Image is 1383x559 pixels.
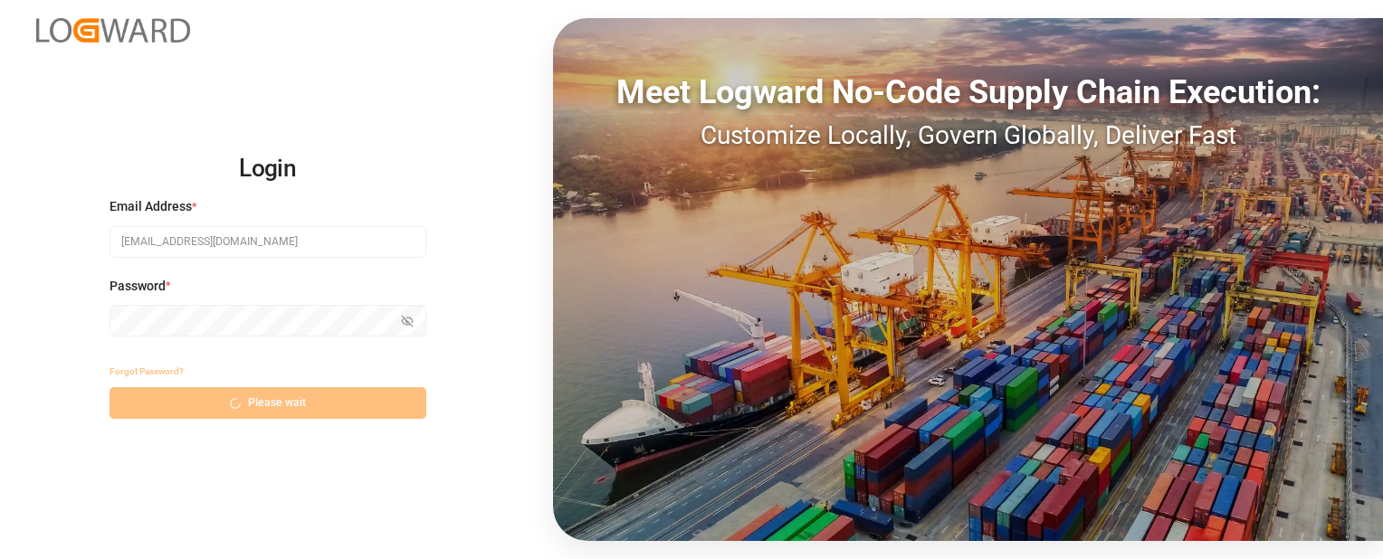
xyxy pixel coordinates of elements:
span: Email Address [110,197,192,216]
input: Enter your email [110,226,426,258]
img: Logward_new_orange.png [36,18,190,43]
h2: Login [110,140,426,198]
span: Password [110,277,166,296]
div: Meet Logward No-Code Supply Chain Execution: [553,68,1383,117]
div: Customize Locally, Govern Globally, Deliver Fast [553,117,1383,155]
